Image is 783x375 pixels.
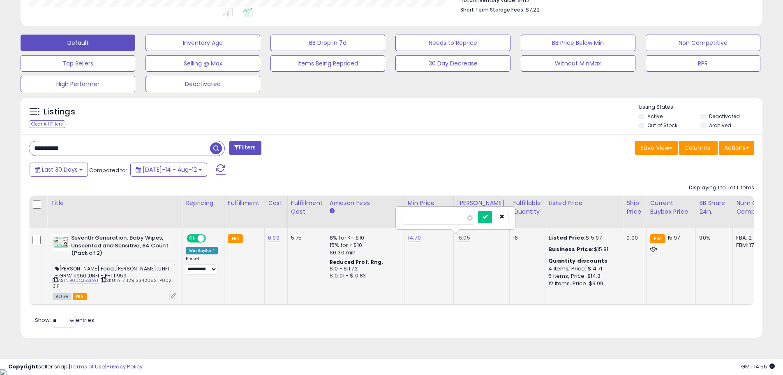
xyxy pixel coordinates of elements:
a: 14.70 [408,234,421,242]
span: [DATE]-14 - Aug-12 [143,165,197,174]
span: 15.97 [668,234,680,242]
small: FBA [650,234,665,243]
div: Displaying 1 to 1 of 1 items [689,184,754,192]
div: Repricing [186,199,221,207]
div: Cost [268,199,284,207]
button: Top Sellers [21,55,135,72]
button: Needs to Reprice [395,35,510,51]
button: Deactivated [146,76,260,92]
button: Default [21,35,135,51]
button: Filters [229,141,261,155]
button: Columns [679,141,718,155]
span: ON [187,235,198,242]
div: Min Price [408,199,450,207]
small: Amazon Fees. [330,207,335,215]
div: 12 Items, Price: $9.99 [548,280,617,287]
div: Listed Price [548,199,619,207]
div: 15% for > $10 [330,242,398,249]
span: OFF [205,235,218,242]
div: [PERSON_NAME] [457,199,506,207]
span: Last 30 Days [42,165,78,174]
div: FBM: 17 [736,242,763,249]
strong: Copyright [8,363,38,370]
button: Actions [719,141,754,155]
div: $10 - $11.72 [330,266,398,273]
div: Amazon Fees [330,199,401,207]
button: Items Being Repriced [270,55,385,72]
span: All listings currently available for purchase on Amazon [53,293,72,300]
button: Inventory Age [146,35,260,51]
a: B00CJ5SLWI [69,277,98,284]
span: | SKU: A-732913342082-P002-3111 [53,277,174,289]
p: Listing States: [639,103,762,111]
div: seller snap | | [8,363,143,371]
span: [PERSON_NAME] Food ,[PERSON_NAME] ,UNFI - GRW 11960 ,UNFI - PHI 11959 [53,264,175,273]
div: Current Buybox Price [650,199,692,216]
a: Terms of Use [70,363,105,370]
div: $0.30 min [330,249,398,256]
div: Fulfillment [228,199,261,207]
div: Win BuyBox * [186,247,218,254]
img: 51JTDdAqhYL._SL40_.jpg [53,234,69,251]
div: 5 Items, Price: $14.3 [548,273,617,280]
button: Selling @ Max [146,55,260,72]
b: Short Term Storage Fees: [460,6,524,13]
b: Listed Price: [548,234,586,242]
label: Out of Stock [647,122,677,129]
b: Business Price: [548,245,594,253]
span: 2025-09-12 14:56 GMT [741,363,775,370]
button: 30 Day Decrease [395,55,510,72]
button: BB Price Below Min [521,35,635,51]
div: Preset: [186,256,218,275]
div: Fulfillment Cost [291,199,323,216]
div: Ship Price [626,199,643,216]
small: FBA [228,234,243,243]
button: High Performer [21,76,135,92]
button: Save View [635,141,678,155]
a: 6.99 [268,234,279,242]
span: Show: entries [35,316,94,324]
button: BB Drop in 7d [270,35,385,51]
b: Reduced Prof. Rng. [330,259,383,266]
div: Num of Comp. [736,199,766,216]
button: [DATE]-14 - Aug-12 [130,163,207,177]
div: $15.97 [548,234,617,242]
a: 16.05 [457,234,470,242]
label: Active [647,113,663,120]
div: : [548,257,617,265]
div: 16 [513,234,538,242]
div: Title [51,199,179,207]
span: Compared to: [89,166,127,174]
div: 0.00 [626,234,640,242]
div: Clear All Filters [29,120,65,128]
b: Quantity discounts [548,257,607,265]
button: Without MinMax [521,55,635,72]
button: Non Competitive [646,35,760,51]
span: FBA [73,293,87,300]
a: Privacy Policy [106,363,143,370]
div: FBA: 2 [736,234,763,242]
b: Seventh Generation, Baby Wipes, Unscented and Sensitive, 64 Count (Pack of 2) [71,234,171,259]
button: Last 30 Days [30,163,88,177]
div: Fulfillable Quantity [513,199,541,216]
div: 8% for <= $10 [330,234,398,242]
div: BB Share 24h. [699,199,729,216]
span: Columns [684,144,710,152]
div: $10.01 - $10.83 [330,273,398,280]
label: Deactivated [709,113,740,120]
div: ASIN: [53,234,176,299]
label: Archived [709,122,731,129]
div: 90% [699,234,726,242]
div: $15.81 [548,246,617,253]
span: $7.22 [526,6,540,14]
div: 4 Items, Price: $14.71 [548,265,617,273]
button: RPR [646,55,760,72]
div: 5.75 [291,234,320,242]
h5: Listings [44,106,75,118]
